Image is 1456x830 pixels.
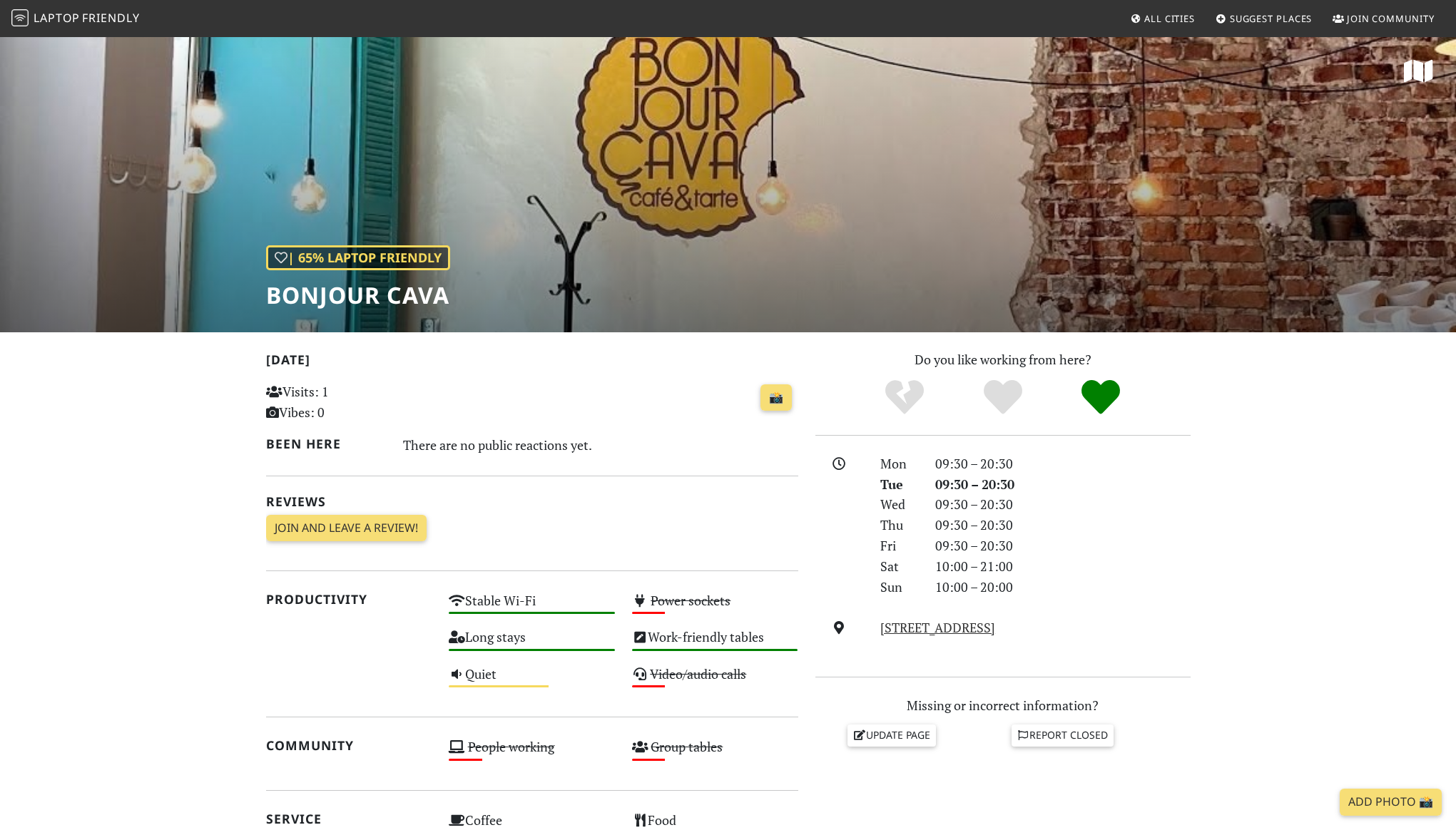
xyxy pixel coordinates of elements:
[34,10,80,26] span: Laptop
[872,556,926,577] div: Sat
[1327,6,1440,31] a: Join Community
[1210,6,1318,31] a: Suggest Places
[266,245,450,270] div: | 65% Laptop Friendly
[440,589,623,625] div: Stable Wi-Fi
[927,556,1199,577] div: 10:00 – 21:00
[403,434,798,456] div: There are no public reactions yet.
[847,724,936,746] a: Update page
[927,454,1199,474] div: 09:30 – 20:30
[468,738,554,755] s: People working
[815,695,1191,716] p: Missing or incorrect information?
[1012,724,1114,746] a: Report closed
[440,662,623,699] div: Quiet
[927,515,1199,536] div: 09:30 – 20:30
[1230,12,1313,25] span: Suggest Places
[1144,12,1195,25] span: All Cities
[1340,789,1442,816] a: Add Photo 📸
[651,592,730,609] s: Power sockets
[266,352,798,373] h2: [DATE]
[266,738,432,753] h2: Community
[760,384,792,411] a: 📸
[872,454,926,474] div: Mon
[266,381,432,423] p: Visits: 1 Vibes: 0
[872,536,926,556] div: Fri
[927,577,1199,598] div: 10:00 – 20:00
[927,474,1199,495] div: 09:30 – 20:30
[266,436,387,451] h2: Been here
[927,494,1199,515] div: 09:30 – 20:30
[872,494,926,515] div: Wed
[855,378,954,417] div: No
[880,619,995,636] a: [STREET_ADDRESS]
[266,811,432,826] h2: Service
[650,665,746,682] s: Video/audio calls
[11,6,140,31] a: LaptopFriendly LaptopFriendly
[815,349,1191,370] p: Do you like working from here?
[651,738,723,755] s: Group tables
[11,9,29,26] img: LaptopFriendly
[440,625,623,662] div: Long stays
[1347,12,1435,25] span: Join Community
[954,378,1052,417] div: Yes
[623,625,807,662] div: Work-friendly tables
[872,577,926,598] div: Sun
[872,515,926,536] div: Thu
[266,282,450,309] h1: BonJour Cava
[927,536,1199,556] div: 09:30 – 20:30
[266,515,427,542] a: Join and leave a review!
[266,592,432,607] h2: Productivity
[82,10,139,26] span: Friendly
[872,474,926,495] div: Tue
[266,494,798,509] h2: Reviews
[1052,378,1150,417] div: Definitely!
[1124,6,1201,31] a: All Cities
